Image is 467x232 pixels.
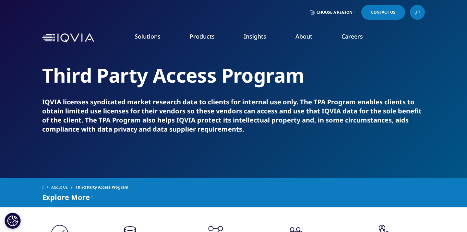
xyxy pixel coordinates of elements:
[76,181,128,193] span: Third Party Access Program
[42,193,90,201] span: Explore More
[317,10,353,15] span: Choose a Region
[190,32,215,40] a: Products
[42,63,425,87] h2: Third Party Access Program
[97,23,425,53] nav: Primary
[135,32,161,40] a: Solutions
[42,98,425,134] div: IQVIA licenses syndicated market research data to clients for internal use only. The TPA Program ...
[341,32,363,40] a: Careers
[5,213,21,229] button: Cookies Settings
[361,5,405,20] a: Contact Us
[295,32,312,40] a: About
[51,181,76,193] a: About Us
[371,10,395,14] span: Contact Us
[42,33,94,43] img: IQVIA Healthcare Information Technology and Pharma Clinical Research Company
[244,32,266,40] a: Insights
